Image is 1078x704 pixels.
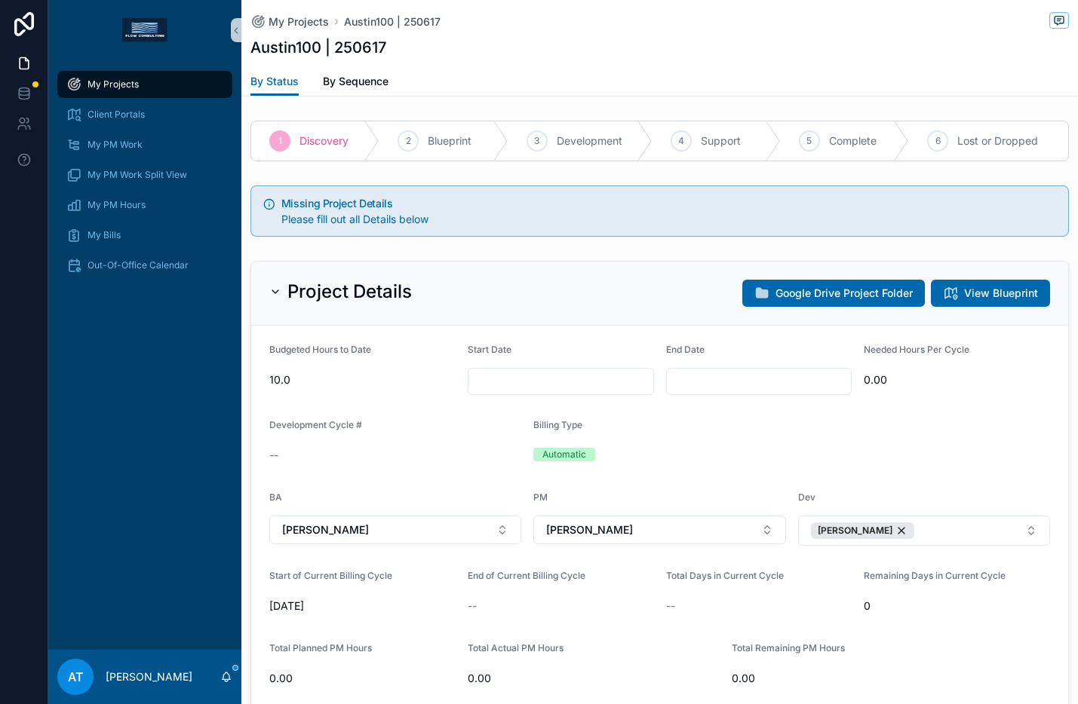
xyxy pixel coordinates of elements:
[732,671,984,686] span: 0.00
[666,344,705,355] span: End Date
[742,280,925,307] button: Google Drive Project Folder
[798,516,1050,546] button: Select Button
[964,286,1038,301] span: View Blueprint
[57,191,232,219] a: My PM Hours
[811,522,914,539] button: Unselect 4
[269,448,278,463] span: --
[250,68,299,96] a: By Status
[88,199,146,211] span: My PM Hours
[931,280,1050,307] button: View Blueprint
[666,598,675,614] span: --
[57,222,232,249] a: My Bills
[323,68,389,98] a: By Sequence
[88,139,143,151] span: My PM Work
[798,491,815,503] span: Dev
[269,570,392,581] span: Start of Current Billing Cycle
[269,671,456,686] span: 0.00
[428,133,471,148] span: Blueprint
[468,344,511,355] span: Start Date
[666,570,784,581] span: Total Days in Current Cycle
[278,135,282,147] span: 1
[250,74,299,89] span: By Status
[122,18,167,42] img: App logo
[468,598,477,614] span: --
[68,668,83,686] span: AT
[287,280,412,304] h2: Project Details
[864,344,969,355] span: Needed Hours Per Cycle
[88,78,139,90] span: My Projects
[534,135,539,147] span: 3
[323,74,389,89] span: By Sequence
[864,570,1006,581] span: Remaining Days in Current Cycle
[57,131,232,158] a: My PM Work
[935,135,941,147] span: 6
[57,252,232,279] a: Out-Of-Office Calendar
[57,71,232,98] a: My Projects
[281,198,1056,209] h5: Missing Project Details
[818,525,892,537] span: [PERSON_NAME]
[88,229,121,241] span: My Bills
[106,669,192,684] p: [PERSON_NAME]
[406,135,411,147] span: 2
[864,598,1050,614] span: 0
[282,522,369,537] span: [PERSON_NAME]
[557,133,622,148] span: Development
[269,516,521,544] button: Select Button
[269,14,329,29] span: My Projects
[88,169,187,181] span: My PM Work Split View
[269,642,372,653] span: Total Planned PM Hours
[701,133,741,148] span: Support
[281,213,428,225] span: Please fill out all Details below
[468,642,564,653] span: Total Actual PM Hours
[299,133,349,148] span: Discovery
[864,372,1050,387] span: 0.00
[546,522,633,537] span: [PERSON_NAME]
[269,419,362,430] span: Development Cycle #
[806,135,812,147] span: 5
[269,344,371,355] span: Budgeted Hours to Date
[48,60,241,298] div: scrollable content
[269,372,456,387] span: 10.0
[678,135,684,147] span: 4
[344,14,441,29] a: Austin100 | 250617
[88,259,189,271] span: Out-Of-Office Calendar
[542,448,586,461] div: Automatic
[250,37,386,58] h1: Austin100 | 250617
[533,419,582,430] span: Billing Type
[468,671,720,686] span: 0.00
[269,598,456,614] span: [DATE]
[732,642,845,653] span: Total Remaining PM Hours
[57,101,232,128] a: Client Portals
[775,286,913,301] span: Google Drive Project Folder
[269,491,282,503] span: BA
[957,133,1038,148] span: Lost or Dropped
[533,491,548,503] span: PM
[281,212,1056,227] div: Please fill out all Details below
[829,133,877,148] span: Complete
[57,161,232,188] a: My PM Work Split View
[88,109,145,121] span: Client Portals
[468,570,585,581] span: End of Current Billing Cycle
[533,516,785,544] button: Select Button
[250,14,329,29] a: My Projects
